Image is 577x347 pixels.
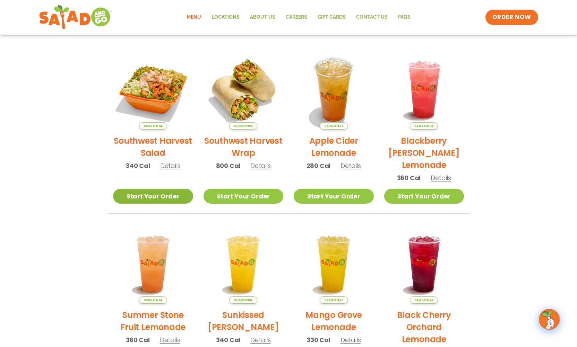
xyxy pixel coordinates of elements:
[113,189,193,204] a: Start Your Order
[113,309,193,333] h2: Summer Stone Fruit Lemonade
[294,50,374,130] img: Product photo for Apple Cider Lemonade
[393,9,416,25] a: FAQs
[384,50,464,130] img: Product photo for Blackberry Bramble Lemonade
[229,296,257,304] span: Seasonal
[341,161,361,170] span: Details
[384,189,464,204] a: Start Your Order
[294,189,374,204] a: Start Your Order
[397,173,421,183] span: 360 Cal
[245,9,281,25] a: About Us
[206,9,245,25] a: Locations
[307,335,330,345] span: 330 Cal
[229,122,257,130] span: Seasonal
[113,50,193,130] img: Product photo for Southwest Harvest Salad
[216,161,241,170] span: 800 Cal
[492,13,531,21] span: ORDER NOW
[431,173,451,182] span: Details
[39,3,112,31] img: new-SAG-logo-768×292
[320,296,348,304] span: Seasonal
[126,335,150,345] span: 360 Cal
[351,9,393,25] a: Contact Us
[160,336,180,344] span: Details
[204,224,284,304] img: Product photo for Sunkissed Yuzu Lemonade
[139,296,167,304] span: Seasonal
[204,50,284,130] img: Product photo for Southwest Harvest Wrap
[410,122,438,130] span: Seasonal
[181,9,206,25] a: Menu
[160,161,181,170] span: Details
[126,161,150,170] span: 340 Cal
[410,296,438,304] span: Seasonal
[384,224,464,304] img: Product photo for Black Cherry Orchard Lemonade
[320,122,348,130] span: Seasonal
[281,9,312,25] a: Careers
[250,336,271,344] span: Details
[139,122,167,130] span: Seasonal
[113,224,193,304] img: Product photo for Summer Stone Fruit Lemonade
[113,135,193,159] h2: Southwest Harvest Salad
[341,336,361,344] span: Details
[312,9,351,25] a: GIFT CARDS
[307,161,331,170] span: 280 Cal
[204,309,284,333] h2: Sunkissed [PERSON_NAME]
[384,309,464,345] h2: Black Cherry Orchard Lemonade
[294,135,374,159] h2: Apple Cider Lemonade
[384,135,464,171] h2: Blackberry [PERSON_NAME] Lemonade
[294,224,374,304] img: Product photo for Mango Grove Lemonade
[250,161,271,170] span: Details
[204,189,284,204] a: Start Your Order
[294,309,374,333] h2: Mango Grove Lemonade
[485,10,538,25] a: ORDER NOW
[204,135,284,159] h2: Southwest Harvest Wrap
[540,310,559,329] img: wpChatIcon
[181,9,416,25] nav: Menu
[216,335,241,345] span: 340 Cal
